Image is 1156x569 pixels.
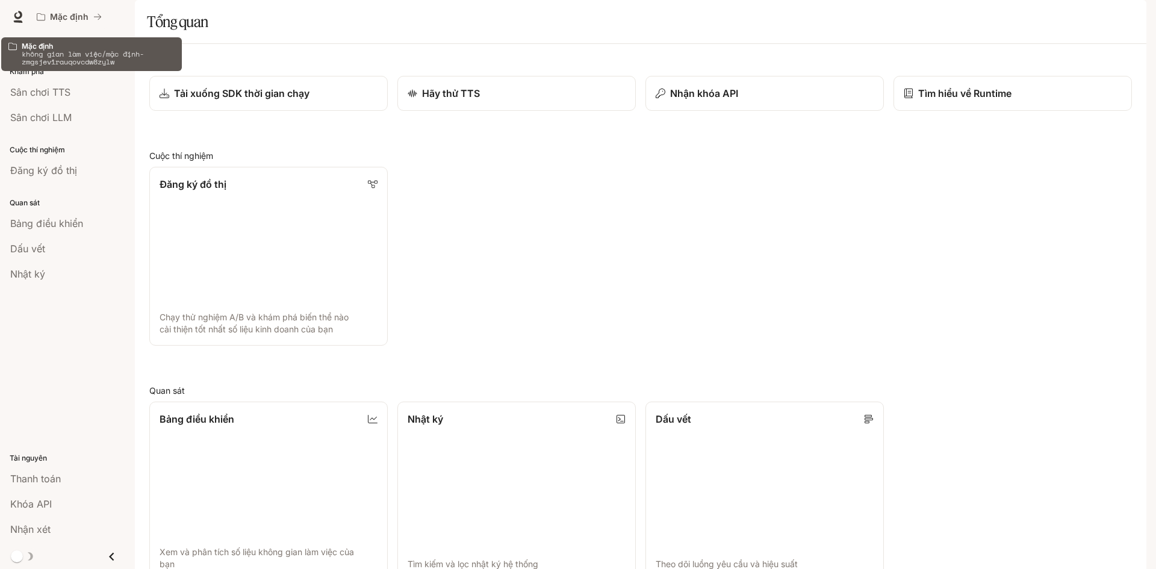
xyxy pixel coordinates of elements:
[22,49,144,67] font: không gian làm việc/mặc định-zmgsjev1rauqovcdw8zylw
[149,151,213,161] font: Cuộc thí nghiệm
[174,87,309,99] font: Tải xuống SDK thời gian chạy
[147,13,208,31] font: Tổng quan
[160,178,226,190] font: Đăng ký đồ thị
[918,87,1011,99] font: Tìm hiểu về Runtime
[656,559,798,569] font: Theo dõi luồng yêu cầu và hiệu suất
[160,413,234,425] font: Bảng điều khiển
[645,76,884,111] button: Nhận khóa API
[31,5,107,29] button: Tất cả không gian làm việc
[149,167,388,346] a: Đăng ký đồ thịChạy thử nghiệm A/B và khám phá biến thể nào cải thiện tốt nhất số liệu kinh doanh ...
[893,76,1132,111] a: Tìm hiểu về Runtime
[408,413,443,425] font: Nhật ký
[50,11,89,22] font: Mặc định
[22,42,53,51] font: Mặc định
[656,413,691,425] font: Dấu vết
[670,87,738,99] font: Nhận khóa API
[160,547,354,569] font: Xem và phân tích số liệu không gian làm việc của bạn
[149,76,388,111] a: Tải xuống SDK thời gian chạy
[408,559,538,569] font: Tìm kiếm và lọc nhật ký hệ thống
[422,87,480,99] font: Hãy thử TTS
[160,312,349,334] font: Chạy thử nghiệm A/B và khám phá biến thể nào cải thiện tốt nhất số liệu kinh doanh của bạn
[149,385,185,396] font: Quan sát
[397,76,636,111] a: Hãy thử TTS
